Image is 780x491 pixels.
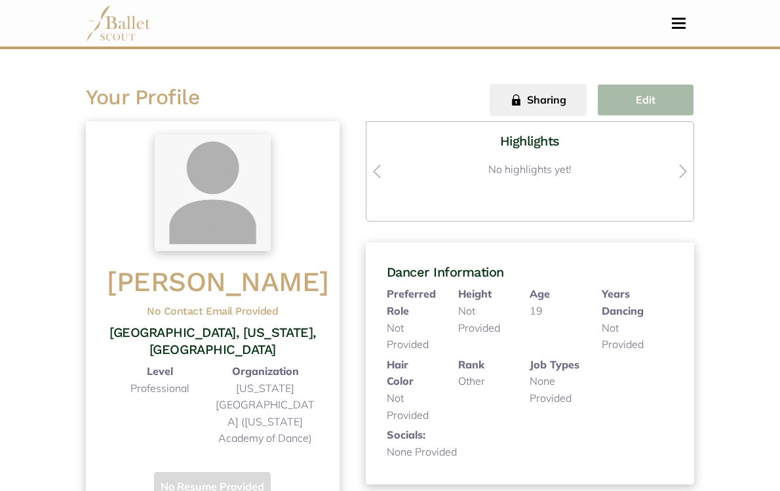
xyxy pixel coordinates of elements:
[387,358,414,388] b: Hair Color
[387,428,425,441] b: Socials:
[490,84,587,116] button: Sharing
[232,364,299,378] b: Organization
[387,287,436,317] b: Preferred Role
[107,305,319,319] h5: No Contact Email Provided
[530,287,550,300] b: Age
[458,358,484,371] b: Rank
[458,373,509,390] p: Other
[458,321,500,334] span: Provided
[387,320,437,353] p: Not Provided
[663,17,694,29] button: Toggle navigation
[458,304,475,317] span: Not
[597,84,694,116] button: Edit
[387,444,457,461] p: None Provided
[107,264,319,300] h1: [PERSON_NAME]
[130,382,189,395] span: Professional
[387,264,673,281] h4: Dancer Information
[155,134,271,250] img: dummy_profile_pic.jpg
[212,380,318,447] p: [US_STATE][GEOGRAPHIC_DATA] ([US_STATE] Academy of Dance)
[377,155,683,185] p: No highlights yet!
[602,320,652,353] p: Not Provided
[636,92,655,109] span: Edit
[377,132,683,149] h4: Highlights
[530,373,580,406] p: None Provided
[527,92,566,109] span: Sharing
[147,364,173,378] b: Level
[530,303,580,320] p: 19
[602,287,644,317] b: Years Dancing
[458,287,492,300] b: Height
[109,324,316,357] span: [GEOGRAPHIC_DATA], [US_STATE], [GEOGRAPHIC_DATA]
[530,358,579,371] b: Job Types
[86,84,380,111] h2: Your Profile
[387,390,437,423] p: Not Provided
